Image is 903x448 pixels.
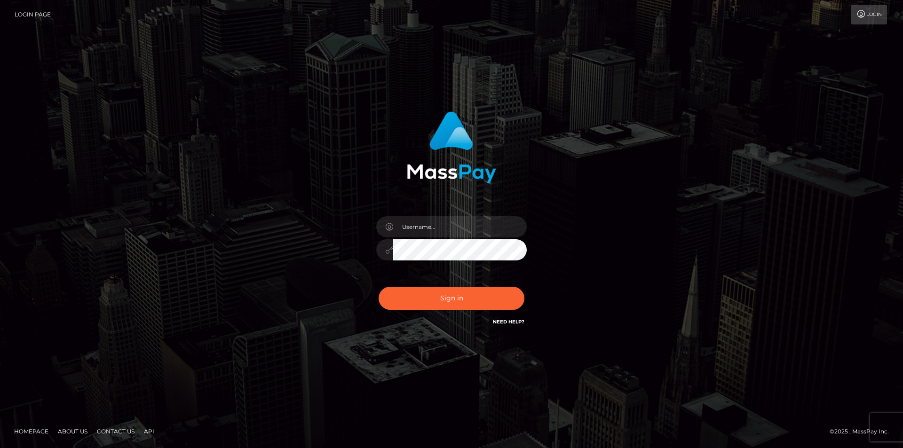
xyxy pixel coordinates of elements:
[407,111,496,183] img: MassPay Login
[830,426,896,437] div: © 2025 , MassPay Inc.
[10,424,52,439] a: Homepage
[393,216,527,237] input: Username...
[493,319,524,325] a: Need Help?
[54,424,91,439] a: About Us
[851,5,887,24] a: Login
[93,424,138,439] a: Contact Us
[15,5,51,24] a: Login Page
[379,287,524,310] button: Sign in
[140,424,158,439] a: API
